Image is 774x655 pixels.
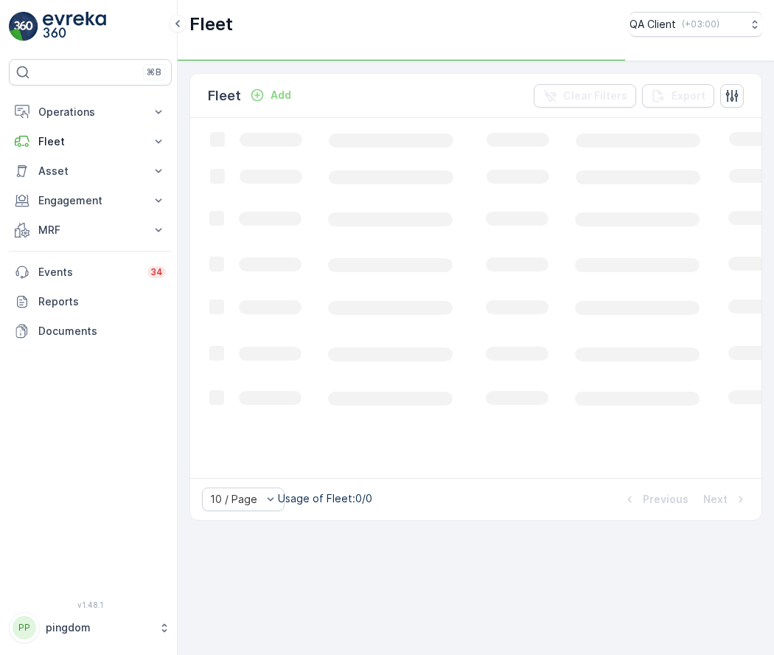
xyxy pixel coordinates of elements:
[38,193,142,208] p: Engagement
[9,215,172,245] button: MRF
[9,316,172,346] a: Documents
[630,17,676,32] p: QA Client
[9,97,172,127] button: Operations
[278,491,372,506] p: Usage of Fleet : 0/0
[244,86,297,104] button: Add
[189,13,233,36] p: Fleet
[643,492,688,507] p: Previous
[9,127,172,156] button: Fleet
[703,492,728,507] p: Next
[9,12,38,41] img: logo
[38,134,142,149] p: Fleet
[43,12,106,41] img: logo_light-DOdMpM7g.png
[38,265,139,280] p: Events
[9,612,172,643] button: PPpingdom
[9,600,172,609] span: v 1.48.1
[147,66,161,78] p: ⌘B
[13,616,36,640] div: PP
[9,156,172,186] button: Asset
[630,12,762,37] button: QA Client(+03:00)
[38,105,142,119] p: Operations
[9,186,172,215] button: Engagement
[38,324,166,339] p: Documents
[38,164,142,179] p: Asset
[682,18,719,30] p: ( +03:00 )
[534,84,636,108] button: Clear Filters
[150,266,163,278] p: 34
[271,88,291,103] p: Add
[38,294,166,309] p: Reports
[672,89,705,103] p: Export
[702,491,750,508] button: Next
[642,84,714,108] button: Export
[46,620,151,635] p: pingdom
[563,89,627,103] p: Clear Filters
[9,287,172,316] a: Reports
[9,257,172,287] a: Events34
[621,491,690,508] button: Previous
[208,86,241,106] p: Fleet
[38,223,142,238] p: MRF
